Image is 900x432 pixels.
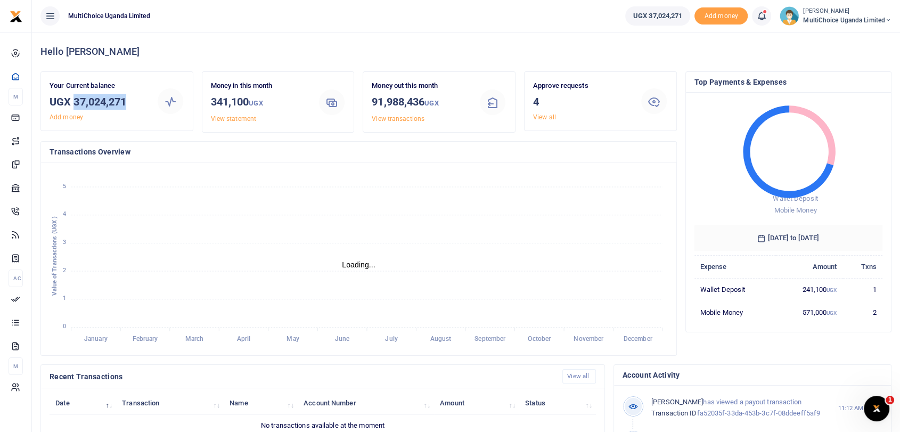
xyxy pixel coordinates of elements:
span: Mobile Money [774,206,816,214]
tspan: September [474,335,506,343]
h4: Hello [PERSON_NAME] [40,46,891,58]
tspan: November [574,335,604,343]
h4: Transactions Overview [50,146,668,158]
p: Money in this month [211,80,309,92]
a: profile-user [PERSON_NAME] MultiChoice Uganda Limited [780,6,891,26]
li: M [9,357,23,375]
li: Wallet ballance [621,6,694,26]
span: Wallet Deposit [773,194,817,202]
small: 11:12 AM [DATE] [838,404,882,413]
tspan: 5 [63,183,66,190]
small: UGX [827,310,837,316]
td: Mobile Money [694,301,776,323]
tspan: May [287,335,299,343]
h6: [DATE] to [DATE] [694,225,883,251]
td: Wallet Deposit [694,278,776,301]
tspan: January [84,335,108,343]
tspan: 1 [63,295,66,302]
h3: UGX 37,024,271 [50,94,148,110]
th: Amount: activate to sort column ascending [434,392,519,414]
th: Txns [843,255,882,278]
span: UGX 37,024,271 [633,11,682,21]
text: Value of Transactions (UGX ) [51,216,58,296]
li: M [9,88,23,105]
tspan: December [624,335,653,343]
h3: 4 [533,94,632,110]
p: Money out this month [372,80,470,92]
img: logo-small [10,10,22,23]
a: Add money [50,113,83,121]
h3: 91,988,436 [372,94,470,111]
a: View all [562,369,596,384]
tspan: 4 [63,210,66,217]
tspan: 3 [63,239,66,246]
small: UGX [827,287,837,293]
td: 571,000 [776,301,843,323]
img: profile-user [780,6,799,26]
th: Transaction: activate to sort column ascending [116,392,224,414]
th: Account Number: activate to sort column ascending [298,392,434,414]
a: UGX 37,024,271 [625,6,690,26]
text: Loading... [342,260,375,269]
td: 2 [843,301,882,323]
p: Approve requests [533,80,632,92]
td: 1 [843,278,882,301]
small: [PERSON_NAME] [803,7,891,16]
h4: Top Payments & Expenses [694,76,883,88]
tspan: October [528,335,551,343]
li: Toup your wallet [694,7,748,25]
tspan: June [335,335,350,343]
span: Transaction ID [651,409,697,417]
span: [PERSON_NAME] [651,398,703,406]
tspan: March [185,335,204,343]
tspan: February [133,335,158,343]
a: Add money [694,11,748,19]
span: Add money [694,7,748,25]
h4: Recent Transactions [50,371,554,382]
th: Expense [694,255,776,278]
span: MultiChoice Uganda Limited [803,15,891,25]
p: has viewed a payout transaction fa52035f-33da-453b-3c7f-08ddeeff5af9 [651,397,824,419]
tspan: August [430,335,452,343]
small: UGX [249,99,263,107]
h4: Account Activity [623,369,882,381]
small: UGX [424,99,438,107]
span: MultiChoice Uganda Limited [64,11,154,21]
span: 1 [886,396,894,404]
a: View transactions [372,115,424,123]
a: View all [533,113,556,121]
a: View statement [211,115,256,123]
tspan: July [385,335,397,343]
a: logo-small logo-large logo-large [10,12,22,20]
li: Ac [9,270,23,287]
th: Status: activate to sort column ascending [519,392,596,414]
th: Date: activate to sort column descending [50,392,116,414]
tspan: 0 [63,323,66,330]
h3: 341,100 [211,94,309,111]
th: Amount [776,255,843,278]
td: 241,100 [776,278,843,301]
th: Name: activate to sort column ascending [224,392,298,414]
tspan: April [237,335,251,343]
p: Your Current balance [50,80,148,92]
tspan: 2 [63,267,66,274]
iframe: Intercom live chat [864,396,889,421]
